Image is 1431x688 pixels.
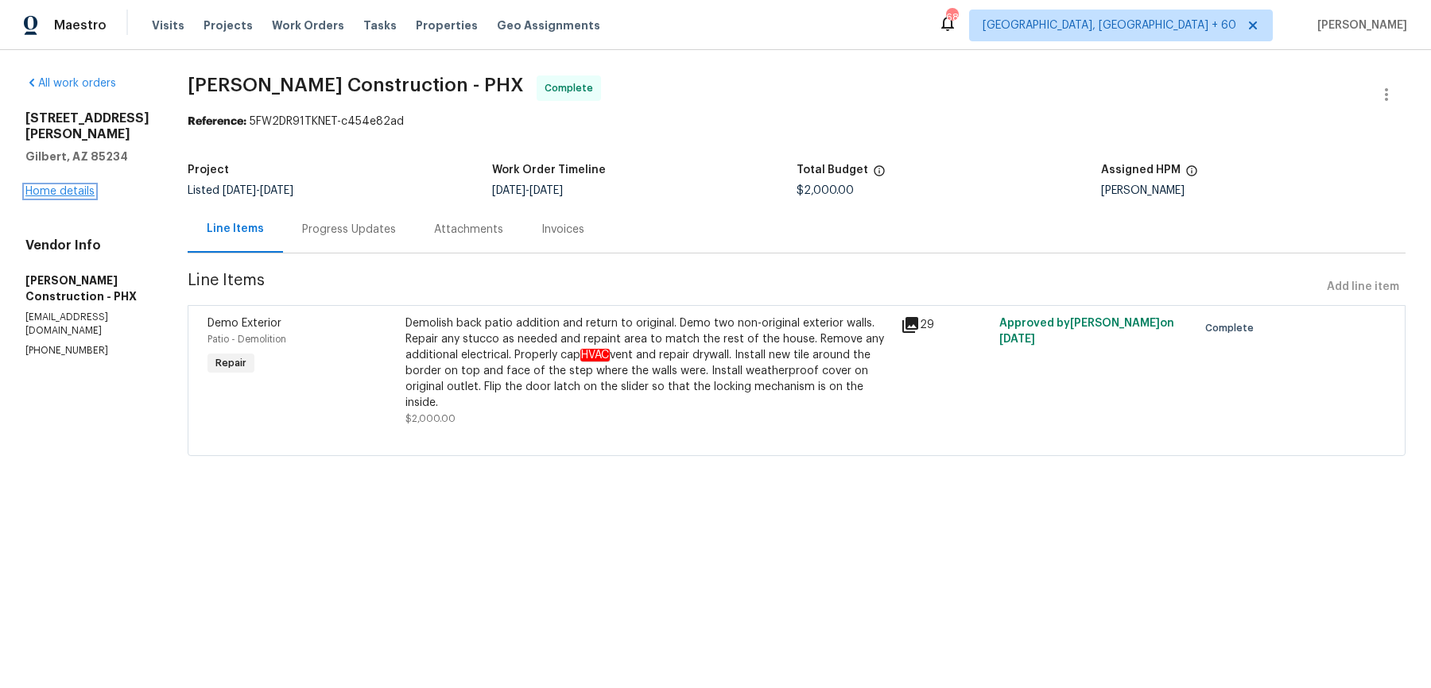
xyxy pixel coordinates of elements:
span: Geo Assignments [497,17,600,33]
h5: Assigned HPM [1101,164,1181,176]
div: 29 [901,315,990,334]
span: $2,000.00 [797,185,854,196]
span: [DATE] [492,185,525,196]
span: [PERSON_NAME] [1311,17,1407,33]
span: [DATE] [223,185,256,196]
div: Invoices [541,222,584,238]
div: Demolish back patio addition and return to original. Demo two non-original exterior walls. Repair... [405,315,891,411]
span: [GEOGRAPHIC_DATA], [GEOGRAPHIC_DATA] + 60 [983,17,1236,33]
b: Reference: [188,116,246,127]
span: Demo Exterior [207,318,281,329]
span: Patio - Demolition [207,334,286,344]
div: [PERSON_NAME] [1101,185,1406,196]
span: [DATE] [999,334,1035,345]
h5: [PERSON_NAME] Construction - PHX [25,272,149,304]
a: All work orders [25,78,116,89]
span: [DATE] [260,185,293,196]
div: Attachments [434,222,503,238]
em: HVAC [580,349,610,361]
h5: Project [188,164,229,176]
span: The hpm assigned to this work order. [1185,164,1198,185]
h5: Work Order Timeline [492,164,606,176]
span: - [223,185,293,196]
span: Repair [209,355,253,371]
div: 680 [946,10,957,25]
span: Tasks [363,20,397,31]
p: [EMAIL_ADDRESS][DOMAIN_NAME] [25,311,149,338]
span: Properties [416,17,478,33]
h5: Total Budget [797,164,868,176]
span: [DATE] [529,185,563,196]
a: Home details [25,186,95,197]
span: Complete [1205,320,1260,336]
div: 5FW2DR91TKNET-c454e82ad [188,114,1406,129]
span: Line Items [188,272,1320,302]
span: [PERSON_NAME] Construction - PHX [188,75,524,95]
span: $2,000.00 [405,414,456,423]
h4: Vendor Info [25,238,149,253]
h5: Gilbert, AZ 85234 [25,149,149,164]
span: Approved by [PERSON_NAME] on [999,318,1174,345]
span: Work Orders [272,17,344,33]
div: Progress Updates [302,222,396,238]
span: Visits [152,17,184,33]
p: [PHONE_NUMBER] [25,344,149,358]
span: Listed [188,185,293,196]
span: Maestro [54,17,107,33]
span: Projects [204,17,253,33]
h2: [STREET_ADDRESS][PERSON_NAME] [25,110,149,142]
span: The total cost of line items that have been proposed by Opendoor. This sum includes line items th... [873,164,886,185]
span: - [492,185,563,196]
span: Complete [545,80,599,96]
div: Line Items [207,221,264,237]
